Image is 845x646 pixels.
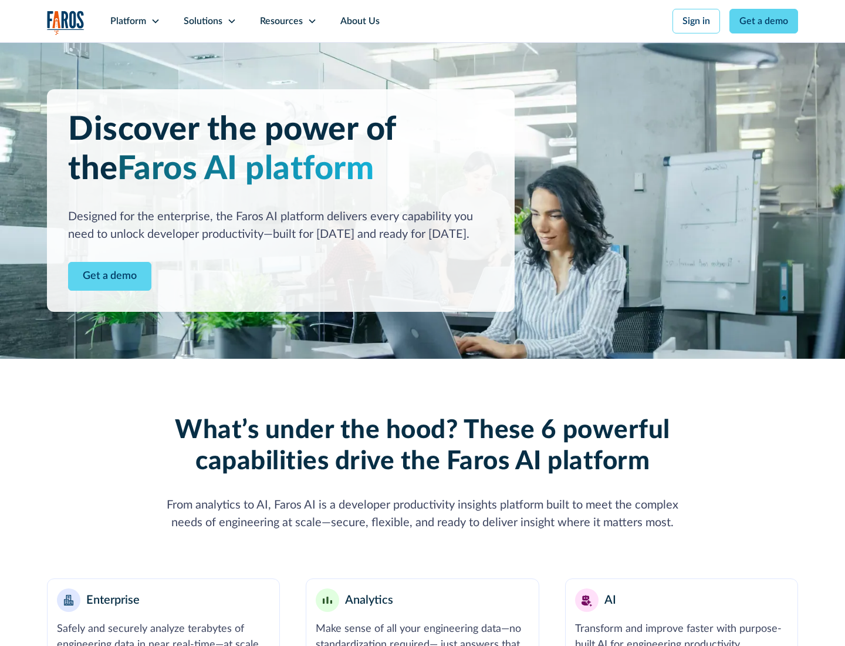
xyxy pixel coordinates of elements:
a: Contact Modal [68,262,151,291]
h1: Discover the power of the [68,110,494,189]
div: AI [604,591,616,609]
img: Enterprise building blocks or structure icon [64,595,73,605]
div: Enterprise [86,591,140,609]
div: From analytics to AI, Faros AI is a developer productivity insights platform built to meet the co... [153,496,692,531]
div: Resources [260,14,303,28]
img: Logo of the analytics and reporting company Faros. [47,11,84,35]
img: Minimalist bar chart analytics icon [323,597,332,604]
div: Solutions [184,14,222,28]
div: Designed for the enterprise, the Faros AI platform delivers every capability you need to unlock d... [68,208,494,243]
span: Faros AI platform [117,153,374,186]
h2: What’s under the hood? These 6 powerful capabilities drive the Faros AI platform [153,415,692,477]
div: Analytics [345,591,393,609]
div: Platform [110,14,146,28]
a: Sign in [672,9,720,33]
a: Get a demo [729,9,798,33]
a: home [47,11,84,35]
img: AI robot or assistant icon [577,591,596,610]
